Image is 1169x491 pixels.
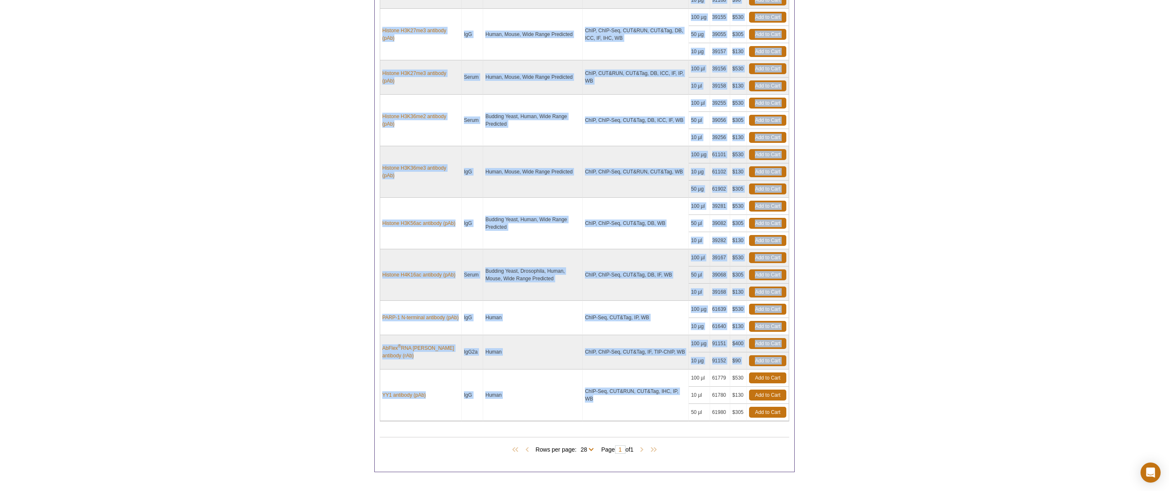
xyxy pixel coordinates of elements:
a: Add to Cart [749,29,786,40]
td: 39255 [710,95,730,112]
td: IgG [462,370,484,421]
td: 100 µl [689,60,710,78]
span: Rows per page: [536,445,597,453]
span: 1 [630,446,633,453]
a: Histone H3K36me3 antibody (pAb) [382,164,459,179]
a: Add to Cart [749,80,786,91]
td: $400 [730,335,747,352]
td: 100 µl [689,95,710,112]
td: IgG [462,198,484,249]
td: 39082 [710,215,730,232]
td: 39157 [710,43,730,60]
a: Add to Cart [749,12,786,23]
td: $130 [730,387,747,404]
td: 100 µl [689,370,710,387]
a: Add to Cart [749,149,786,160]
a: Add to Cart [749,46,786,57]
td: 100 µg [689,301,710,318]
td: Budding Yeast, Drosophila, Human, Mouse, Wide Range Predicted [483,249,583,301]
td: $130 [730,163,747,181]
a: Add to Cart [749,98,786,109]
td: $530 [730,301,747,318]
td: 10 µg [689,163,710,181]
td: $90 [730,352,747,370]
a: Add to Cart [749,407,786,418]
a: Add to Cart [749,63,786,74]
a: AbFlex®RNA [PERSON_NAME] antibody (rAb) [382,344,459,359]
a: PARP-1 N-terminal antibody (pAb) [382,314,459,321]
td: $305 [730,215,747,232]
td: $305 [730,26,747,43]
span: Next Page [638,446,646,454]
td: $130 [730,78,747,95]
a: Add to Cart [749,269,786,280]
td: 39056 [710,112,730,129]
td: ChIP, ChIP-Seq, CUT&Tag, DB, ICC, IF, WB [583,95,689,146]
td: 50 µl [689,112,710,129]
a: Add to Cart [749,304,786,315]
td: ChIP, ChIP-Seq, CUT&Tag, IF, TIP-ChIP, WB [583,335,689,370]
td: Human, Mouse, Wide Range Predicted [483,9,583,60]
a: YY1 antibody (pAb) [382,391,426,399]
td: Budding Yeast, Human, Wide Range Predicted [483,95,583,146]
td: Budding Yeast, Human, Wide Range Predicted [483,198,583,249]
sup: ® [398,344,401,349]
span: Page of [597,445,638,454]
td: 10 µl [689,129,710,146]
td: Human, Mouse, Wide Range Predicted [483,60,583,95]
a: Histone H4K16ac antibody (pAb) [382,271,456,279]
td: 39282 [710,232,730,249]
td: 10 µl [689,284,710,301]
td: ChIP, ChIP-Seq, CUT&RUN, CUT&Tag, DB, ICC, IF, IHC, WB [583,9,689,60]
td: Human, Mouse, Wide Range Predicted [483,146,583,198]
td: Human [483,370,583,421]
td: 39158 [710,78,730,95]
td: Serum [462,60,484,95]
a: Histone H3K56ac antibody (pAb) [382,220,456,227]
td: IgG [462,9,484,60]
td: 50 µl [689,266,710,284]
td: ChIP, ChIP-Seq, CUT&Tag, DB, IF, WB [583,249,689,301]
td: 39167 [710,249,730,266]
td: 61640 [710,318,730,335]
td: 91151 [710,335,730,352]
td: 100 µg [689,9,710,26]
a: Add to Cart [749,166,786,177]
div: Open Intercom Messenger [1141,463,1161,483]
td: ChIP-Seq, CUT&Tag, IP, WB [583,301,689,335]
a: Add to Cart [749,183,786,194]
a: Add to Cart [749,390,786,401]
td: 61101 [710,146,730,163]
td: IgG [462,301,484,335]
td: 61980 [710,404,730,421]
td: 100 µg [689,335,710,352]
td: 100 µl [689,249,710,266]
td: $530 [730,146,747,163]
td: $130 [730,232,747,249]
td: $530 [730,9,747,26]
td: ChIP, ChIP-Seq, CUT&Tag, DB, WB [583,198,689,249]
a: Histone H3K36me2 antibody (pAb) [382,113,459,128]
td: 10 µg [689,352,710,370]
td: 10 µg [689,318,710,335]
td: Serum [462,249,484,301]
td: $305 [730,181,747,198]
span: Previous Page [523,446,531,454]
td: $530 [730,370,747,387]
a: Add to Cart [749,321,786,332]
td: $530 [730,95,747,112]
td: $130 [730,43,747,60]
td: Serum [462,95,484,146]
td: $530 [730,198,747,215]
td: 61102 [710,163,730,181]
a: Add to Cart [749,372,786,383]
td: 39168 [710,284,730,301]
td: 10 µg [689,43,710,60]
td: 39281 [710,198,730,215]
td: 39156 [710,60,730,78]
td: 10 µl [689,387,710,404]
a: Histone H3K27me3 antibody (pAb) [382,70,459,85]
a: Add to Cart [749,132,786,143]
td: 10 µl [689,232,710,249]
